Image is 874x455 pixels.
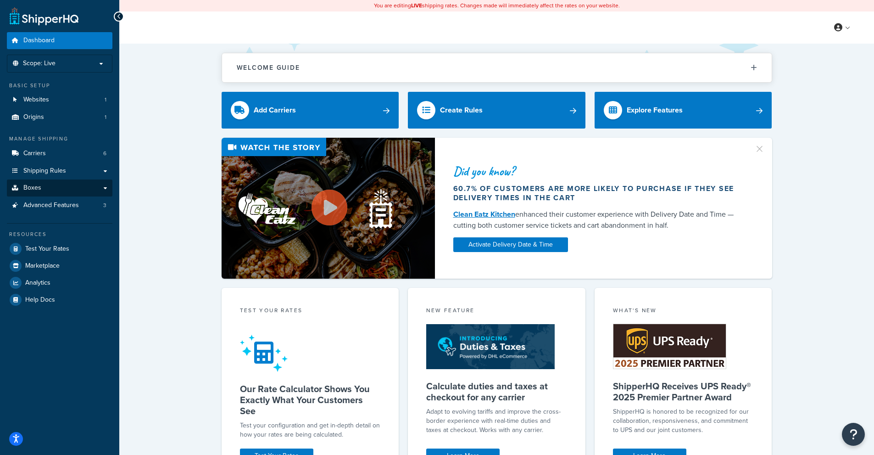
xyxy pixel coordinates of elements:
[240,421,381,439] div: Test your configuration and get in-depth detail on how your rates are being calculated.
[453,209,515,219] a: Clean Eatz Kitchen
[25,245,69,253] span: Test Your Rates
[105,113,106,121] span: 1
[7,197,112,214] li: Advanced Features
[23,113,44,121] span: Origins
[7,109,112,126] a: Origins1
[411,1,422,10] b: LIVE
[7,91,112,108] a: Websites1
[613,381,754,403] h5: ShipperHQ Receives UPS Ready® 2025 Premier Partner Award
[7,197,112,214] a: Advanced Features3
[440,104,483,117] div: Create Rules
[408,92,585,129] a: Create Rules
[453,165,743,178] div: Did you know?
[25,262,60,270] span: Marketplace
[842,423,865,446] button: Open Resource Center
[627,104,683,117] div: Explore Features
[237,64,300,71] h2: Welcome Guide
[7,230,112,238] div: Resources
[254,104,296,117] div: Add Carriers
[426,381,567,403] h5: Calculate duties and taxes at checkout for any carrier
[453,184,743,202] div: 60.7% of customers are more likely to purchase if they see delivery times in the cart
[453,209,743,231] div: enhanced their customer experience with Delivery Date and Time — cutting both customer service ti...
[23,150,46,157] span: Carriers
[222,92,399,129] a: Add Carriers
[222,53,772,82] button: Welcome Guide
[25,279,50,287] span: Analytics
[240,306,381,317] div: Test your rates
[23,202,79,209] span: Advanced Features
[7,32,112,49] a: Dashboard
[23,96,49,104] span: Websites
[25,296,55,304] span: Help Docs
[7,163,112,180] a: Shipping Rules
[453,237,568,252] a: Activate Delivery Date & Time
[7,91,112,108] li: Websites
[23,60,56,67] span: Scope: Live
[7,241,112,257] a: Test Your Rates
[7,180,112,197] a: Boxes
[613,407,754,435] p: ShipperHQ is honored to be recognized for our collaboration, responsiveness, and commitment to UP...
[595,92,772,129] a: Explore Features
[7,145,112,162] li: Carriers
[7,145,112,162] a: Carriers6
[240,383,381,416] h5: Our Rate Calculator Shows You Exactly What Your Customers See
[426,407,567,435] p: Adapt to evolving tariffs and improve the cross-border experience with real-time duties and taxes...
[23,167,66,175] span: Shipping Rules
[7,292,112,308] a: Help Docs
[23,184,41,192] span: Boxes
[103,150,106,157] span: 6
[613,306,754,317] div: What's New
[7,135,112,143] div: Manage Shipping
[7,109,112,126] li: Origins
[23,37,55,45] span: Dashboard
[7,82,112,90] div: Basic Setup
[222,138,435,279] img: Video thumbnail
[426,306,567,317] div: New Feature
[105,96,106,104] span: 1
[7,275,112,291] a: Analytics
[7,258,112,274] a: Marketplace
[103,202,106,209] span: 3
